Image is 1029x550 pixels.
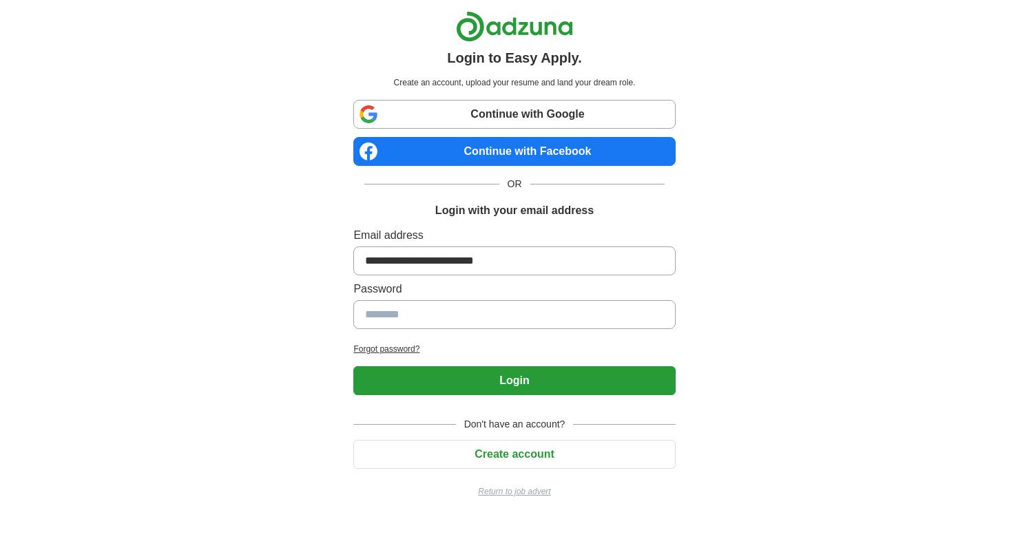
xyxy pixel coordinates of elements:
label: Password [353,281,675,297]
a: Create account [353,448,675,460]
span: Don't have an account? [456,417,574,432]
a: Return to job advert [353,485,675,498]
label: Email address [353,227,675,244]
h1: Login to Easy Apply. [447,47,582,68]
a: Forgot password? [353,343,675,355]
h1: Login with your email address [435,202,594,219]
a: Continue with Facebook [353,137,675,166]
img: Adzuna logo [456,11,573,42]
span: OR [499,177,530,191]
p: Create an account, upload your resume and land your dream role. [356,76,672,89]
button: Login [353,366,675,395]
button: Create account [353,440,675,469]
a: Continue with Google [353,100,675,129]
